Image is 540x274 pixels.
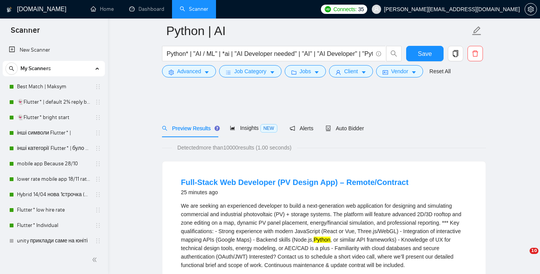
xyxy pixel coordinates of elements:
[180,6,208,12] a: searchScanner
[181,188,408,197] div: 25 minutes ago
[95,207,101,213] span: holder
[326,125,364,131] span: Auto Bidder
[92,256,100,264] span: double-left
[448,50,463,57] span: copy
[472,26,482,36] span: edit
[467,46,483,61] button: delete
[376,51,381,56] span: info-circle
[20,61,51,76] span: My Scanners
[230,125,277,131] span: Insights
[314,69,319,75] span: caret-down
[383,69,388,75] span: idcard
[300,67,311,76] span: Jobs
[95,192,101,198] span: holder
[468,50,483,57] span: delete
[219,65,281,77] button: barsJob Categorycaret-down
[177,67,201,76] span: Advanced
[181,202,467,269] div: We are seeking an experienced developer to build a next-generation web application for designing ...
[17,233,90,249] a: unity приклади саме на юніті
[17,110,90,125] a: 👻Flutter* bright start
[333,5,356,13] span: Connects:
[361,69,366,75] span: caret-down
[162,125,218,131] span: Preview Results
[448,46,463,61] button: copy
[290,126,295,131] span: notification
[376,65,423,77] button: idcardVendorcaret-down
[230,125,235,131] span: area-chart
[17,156,90,171] a: mobile app Because 28/10
[386,46,402,61] button: search
[374,7,379,12] span: user
[358,5,364,13] span: 35
[17,187,90,202] a: Hybrid 14/04 нова 1строчка (був вью 6,25%)
[162,65,216,77] button: settingAdvancedcaret-down
[226,69,231,75] span: bars
[95,222,101,229] span: holder
[204,69,209,75] span: caret-down
[314,237,331,243] mark: Python
[17,218,90,233] a: Flutter* Individual
[525,6,537,12] a: setting
[525,3,537,15] button: setting
[260,124,277,133] span: NEW
[167,49,373,59] input: Search Freelance Jobs...
[129,6,164,12] a: dashboardDashboard
[95,114,101,121] span: holder
[17,141,90,156] a: інші категорії Flutter* | було 7.14% 11.11 template
[429,67,451,76] a: Reset All
[291,69,297,75] span: folder
[386,50,401,57] span: search
[290,125,314,131] span: Alerts
[95,161,101,167] span: holder
[214,125,221,132] div: Tooltip anchor
[95,145,101,151] span: holder
[344,67,358,76] span: Client
[234,67,266,76] span: Job Category
[391,67,408,76] span: Vendor
[91,6,114,12] a: homeHome
[17,125,90,141] a: інші символи Flutter* |
[17,94,90,110] a: 👻Flutter* | default 2% reply before 09/06
[95,238,101,244] span: holder
[6,66,17,71] span: search
[5,25,46,41] span: Scanner
[95,99,101,105] span: holder
[270,69,275,75] span: caret-down
[17,171,90,187] a: lower rate mobile app 18/11 rate range 80% (було 11%)
[5,62,18,75] button: search
[406,46,444,61] button: Save
[3,42,105,58] li: New Scanner
[329,65,373,77] button: userClientcaret-down
[285,65,326,77] button: folderJobscaret-down
[9,42,99,58] a: New Scanner
[181,178,408,187] a: Full-Stack Web Developer (PV Design App) – Remote/Contract
[418,49,432,59] span: Save
[17,202,90,218] a: Flutter* low hire rate
[411,69,417,75] span: caret-down
[95,130,101,136] span: holder
[7,3,12,16] img: logo
[162,126,167,131] span: search
[326,126,331,131] span: robot
[169,69,174,75] span: setting
[95,84,101,90] span: holder
[172,143,297,152] span: Detected more than 10000 results (1.00 seconds)
[514,248,532,266] iframe: Intercom live chat
[336,69,341,75] span: user
[530,248,538,254] span: 10
[166,21,470,40] input: Scanner name...
[325,6,331,12] img: upwork-logo.png
[17,79,90,94] a: Best Match | Maksym
[95,176,101,182] span: holder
